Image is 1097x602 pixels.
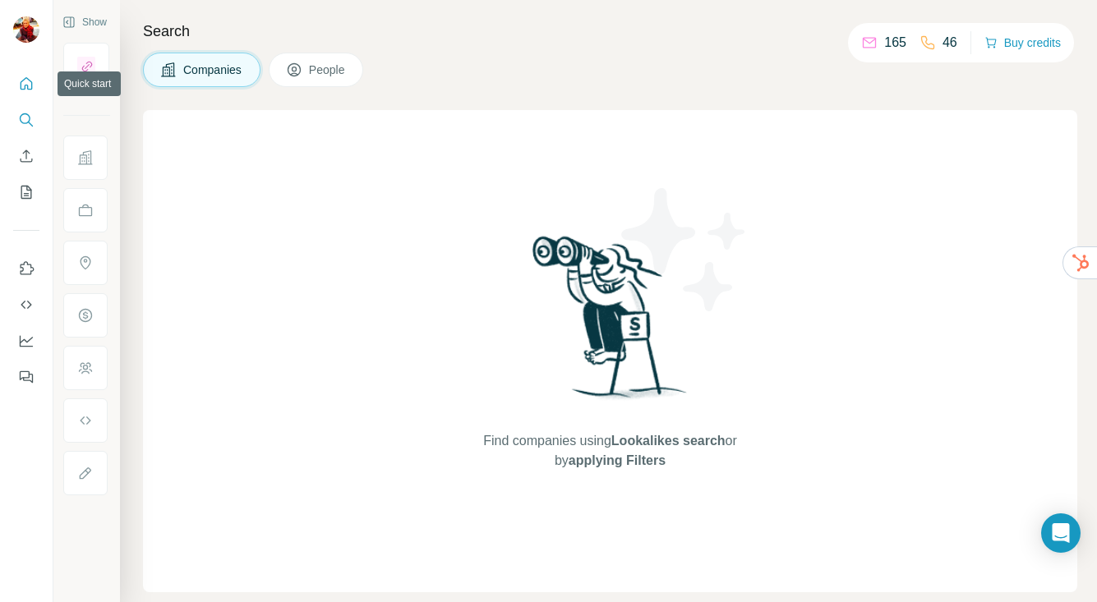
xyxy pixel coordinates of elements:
[13,141,39,171] button: Enrich CSV
[13,362,39,392] button: Feedback
[611,434,726,448] span: Lookalikes search
[569,453,666,467] span: applying Filters
[13,254,39,283] button: Use Surfe on LinkedIn
[943,33,957,53] p: 46
[13,16,39,43] img: Avatar
[984,31,1061,54] button: Buy credits
[143,20,1077,43] h4: Search
[309,62,347,78] span: People
[13,105,39,135] button: Search
[13,69,39,99] button: Quick start
[13,290,39,319] button: Use Surfe API
[13,177,39,207] button: My lists
[1041,513,1081,553] div: Open Intercom Messenger
[13,326,39,356] button: Dashboard
[51,10,118,34] button: Show
[478,431,741,471] span: Find companies using or by
[611,176,758,324] img: Surfe Illustration - Stars
[525,232,696,415] img: Surfe Illustration - Woman searching with binoculars
[884,33,906,53] p: 165
[183,62,243,78] span: Companies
